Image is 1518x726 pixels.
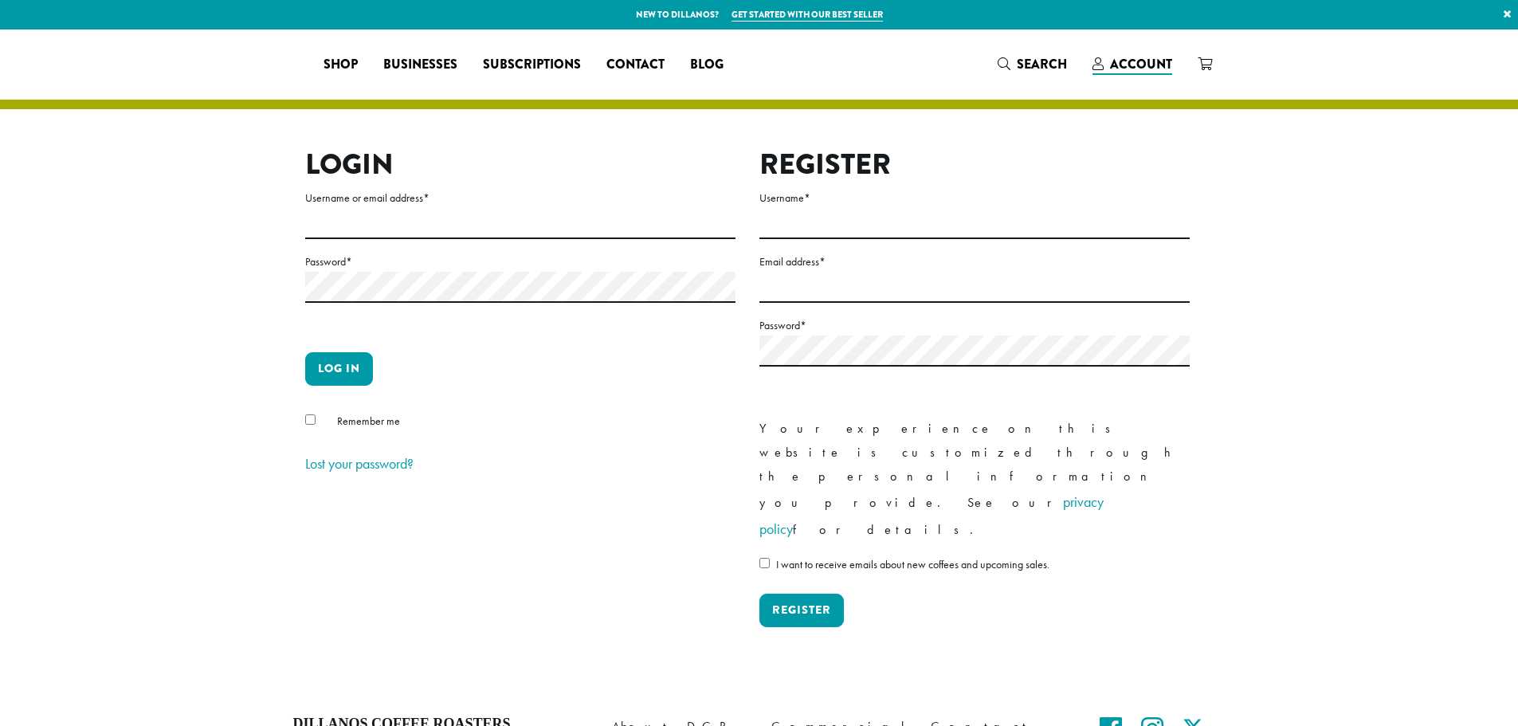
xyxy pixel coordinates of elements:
[759,493,1104,538] a: privacy policy
[985,51,1080,77] a: Search
[759,417,1190,543] p: Your experience on this website is customized through the personal information you provide. See o...
[1017,55,1067,73] span: Search
[759,558,770,568] input: I want to receive emails about new coffees and upcoming sales.
[305,352,373,386] button: Log in
[759,188,1190,208] label: Username
[776,557,1049,571] span: I want to receive emails about new coffees and upcoming sales.
[759,147,1190,182] h2: Register
[732,8,883,22] a: Get started with our best seller
[337,414,400,428] span: Remember me
[305,147,735,182] h2: Login
[759,594,844,627] button: Register
[305,188,735,208] label: Username or email address
[311,52,371,77] a: Shop
[305,252,735,272] label: Password
[759,252,1190,272] label: Email address
[483,55,581,75] span: Subscriptions
[1110,55,1172,73] span: Account
[305,454,414,473] a: Lost your password?
[383,55,457,75] span: Businesses
[606,55,665,75] span: Contact
[324,55,358,75] span: Shop
[759,316,1190,336] label: Password
[690,55,724,75] span: Blog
